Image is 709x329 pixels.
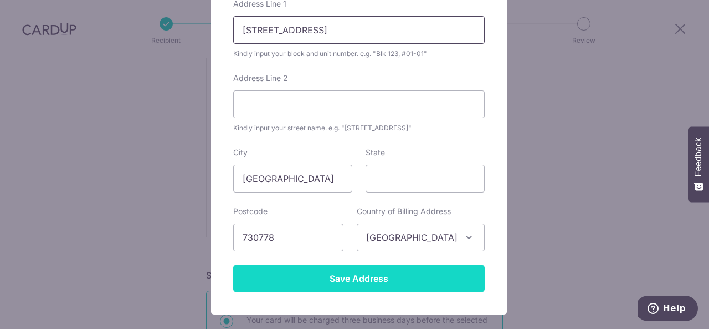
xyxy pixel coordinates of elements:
span: Singapore [357,224,485,251]
iframe: Opens a widget where you can find more information [638,296,698,323]
label: Postcode [233,206,268,217]
span: Feedback [693,138,703,176]
div: Kindly input your block and unit number. e.g. "Blk 123, #01-01" [233,48,485,59]
span: Singapore [357,224,484,251]
label: Country of Billing Address [357,206,451,217]
label: Address Line 2 [233,73,288,84]
input: Save Address [233,265,485,292]
label: State [366,147,385,158]
div: Kindly input your street name. e.g. "[STREET_ADDRESS]" [233,123,485,134]
button: Feedback - Show survey [688,126,709,202]
label: City [233,147,248,158]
